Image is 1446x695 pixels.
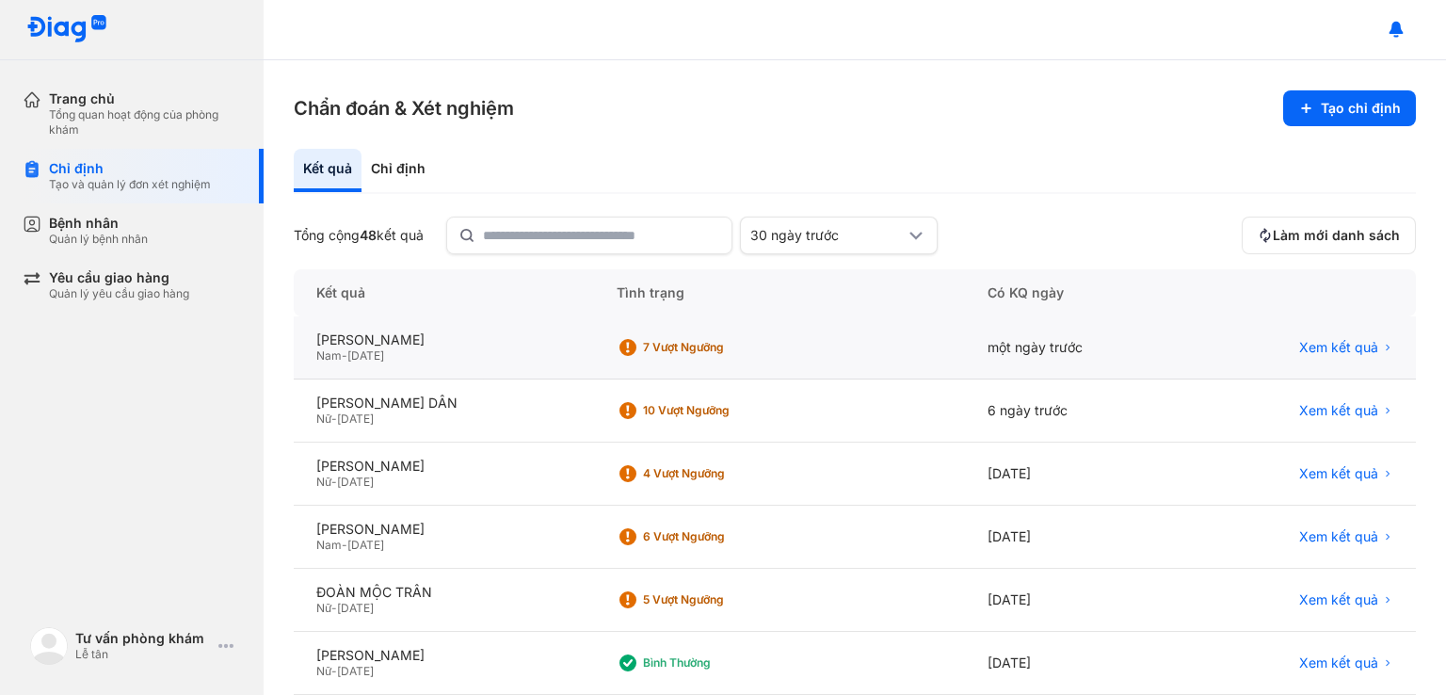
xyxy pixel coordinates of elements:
span: [DATE] [337,412,374,426]
div: Yêu cầu giao hàng [49,269,189,286]
span: [DATE] [337,475,374,489]
span: Nam [316,538,342,552]
div: [PERSON_NAME] [316,647,571,664]
span: Xem kết quả [1299,591,1378,608]
button: Làm mới danh sách [1242,217,1416,254]
div: 5 Vượt ngưỡng [643,592,794,607]
div: [PERSON_NAME] [316,331,571,348]
div: 30 ngày trước [750,227,905,244]
div: [DATE] [965,632,1191,695]
div: [PERSON_NAME] [316,458,571,475]
span: - [331,475,337,489]
div: 10 Vượt ngưỡng [643,403,794,418]
button: Tạo chỉ định [1283,90,1416,126]
div: Tổng cộng kết quả [294,227,424,244]
div: Kết quả [294,269,594,316]
span: Xem kết quả [1299,339,1378,356]
div: Chỉ định [49,160,211,177]
div: [DATE] [965,569,1191,632]
span: [DATE] [347,348,384,363]
div: [PERSON_NAME] DÂN [316,395,571,412]
div: Bình thường [643,655,794,671]
span: Xem kết quả [1299,465,1378,482]
span: 48 [360,227,377,243]
div: [DATE] [965,506,1191,569]
div: Tư vấn phòng khám [75,630,211,647]
img: logo [30,627,68,665]
div: Quản lý yêu cầu giao hàng [49,286,189,301]
div: 4 Vượt ngưỡng [643,466,794,481]
div: Quản lý bệnh nhân [49,232,148,247]
span: [DATE] [337,664,374,678]
div: 6 ngày trước [965,380,1191,443]
span: Nữ [316,664,331,678]
span: Xem kết quả [1299,655,1378,671]
div: Trang chủ [49,90,241,107]
span: [DATE] [337,601,374,615]
span: - [331,664,337,678]
div: ĐOÀN MỘC TRÂN [316,584,571,601]
div: Có KQ ngày [965,269,1191,316]
div: Tạo và quản lý đơn xét nghiệm [49,177,211,192]
div: 6 Vượt ngưỡng [643,529,794,544]
div: [DATE] [965,443,1191,506]
span: Làm mới danh sách [1273,227,1400,244]
div: một ngày trước [965,316,1191,380]
span: Xem kết quả [1299,528,1378,545]
span: Nữ [316,601,331,615]
div: Tình trạng [594,269,965,316]
span: - [331,412,337,426]
div: Chỉ định [361,149,435,192]
div: Bệnh nhân [49,215,148,232]
span: - [342,348,347,363]
span: Nữ [316,475,331,489]
span: - [331,601,337,615]
div: Tổng quan hoạt động của phòng khám [49,107,241,137]
span: Nam [316,348,342,363]
img: logo [26,15,107,44]
span: Nữ [316,412,331,426]
h3: Chẩn đoán & Xét nghiệm [294,95,514,121]
div: 7 Vượt ngưỡng [643,340,794,355]
span: [DATE] [347,538,384,552]
div: Kết quả [294,149,361,192]
span: - [342,538,347,552]
div: [PERSON_NAME] [316,521,571,538]
div: Lễ tân [75,647,211,662]
span: Xem kết quả [1299,402,1378,419]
